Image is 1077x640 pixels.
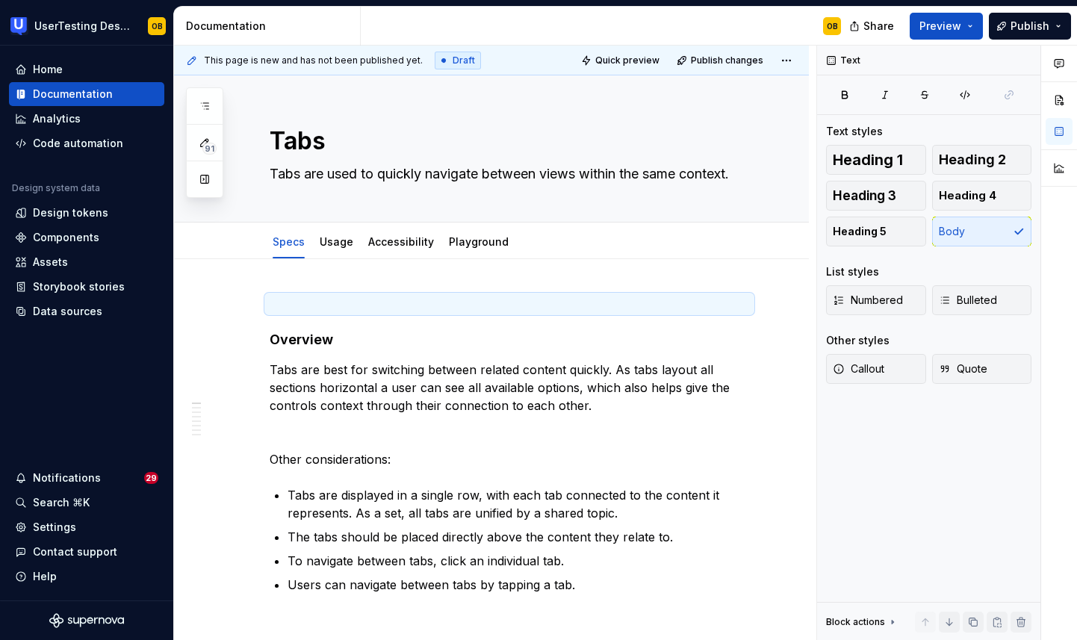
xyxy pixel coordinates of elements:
div: Block actions [826,612,898,633]
button: Bulleted [932,285,1032,315]
div: Data sources [33,304,102,319]
p: The tabs should be placed directly above the content they relate to. [288,528,749,546]
button: Publish [989,13,1071,40]
span: Heading 4 [939,188,996,203]
div: Settings [33,520,76,535]
div: Design tokens [33,205,108,220]
div: UserTesting Design System [34,19,130,34]
img: 41adf70f-fc1c-4662-8e2d-d2ab9c673b1b.png [10,17,28,35]
button: Heading 5 [826,217,926,246]
div: Documentation [33,87,113,102]
button: Numbered [826,285,926,315]
div: Search ⌘K [33,495,90,510]
span: Draft [453,55,475,66]
button: Callout [826,354,926,384]
p: Other considerations: [270,450,749,468]
button: Heading 3 [826,181,926,211]
span: Heading 1 [833,152,903,167]
a: Home [9,58,164,81]
a: Assets [9,250,164,274]
div: Usage [314,226,359,257]
button: Contact support [9,540,164,564]
div: List styles [826,264,879,279]
div: Accessibility [362,226,440,257]
a: Playground [449,235,509,248]
div: Code automation [33,136,123,151]
div: Home [33,62,63,77]
span: This page is new and has not been published yet. [204,55,423,66]
a: Accessibility [368,235,434,248]
a: Documentation [9,82,164,106]
textarea: Tabs [267,123,746,159]
span: Share [863,19,894,34]
div: Help [33,569,57,584]
div: Design system data [12,182,100,194]
div: OB [152,20,163,32]
div: Storybook stories [33,279,125,294]
div: Playground [443,226,515,257]
a: Usage [320,235,353,248]
button: Heading 1 [826,145,926,175]
div: Analytics [33,111,81,126]
a: Analytics [9,107,164,131]
a: Storybook stories [9,275,164,299]
div: Contact support [33,544,117,559]
span: 29 [144,472,158,484]
div: Notifications [33,470,101,485]
span: Quote [939,361,987,376]
p: Users can navigate between tabs by tapping a tab. [288,576,749,594]
span: 91 [202,143,217,155]
div: Other styles [826,333,890,348]
button: UserTesting Design SystemOB [3,10,170,42]
span: Preview [919,19,961,34]
a: Data sources [9,299,164,323]
div: Block actions [826,616,885,628]
a: Design tokens [9,201,164,225]
button: Preview [910,13,983,40]
h4: Overview [270,331,749,349]
p: To navigate between tabs, click an individual tab. [288,552,749,570]
span: Publish changes [691,55,763,66]
span: Bulleted [939,293,997,308]
button: Help [9,565,164,588]
span: Quick preview [595,55,659,66]
a: Specs [273,235,305,248]
span: Numbered [833,293,903,308]
span: Heading 5 [833,224,887,239]
span: Heading 3 [833,188,896,203]
textarea: Tabs are used to quickly navigate between views within the same context. [267,162,746,186]
button: Notifications29 [9,466,164,490]
div: Components [33,230,99,245]
button: Share [842,13,904,40]
a: Settings [9,515,164,539]
button: Search ⌘K [9,491,164,515]
button: Heading 2 [932,145,1032,175]
p: Tabs are best for switching between related content quickly. As tabs layout all sections horizont... [270,361,749,414]
button: Quote [932,354,1032,384]
span: Callout [833,361,884,376]
button: Heading 4 [932,181,1032,211]
svg: Supernova Logo [49,613,124,628]
div: Text styles [826,124,883,139]
a: Components [9,226,164,249]
span: Heading 2 [939,152,1006,167]
span: Publish [1011,19,1049,34]
div: Assets [33,255,68,270]
a: Code automation [9,131,164,155]
p: Tabs are displayed in a single row, with each tab connected to the content it represents. As a se... [288,486,749,522]
div: OB [827,20,838,32]
div: Documentation [186,19,354,34]
button: Quick preview [577,50,666,71]
div: Specs [267,226,311,257]
button: Publish changes [672,50,770,71]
